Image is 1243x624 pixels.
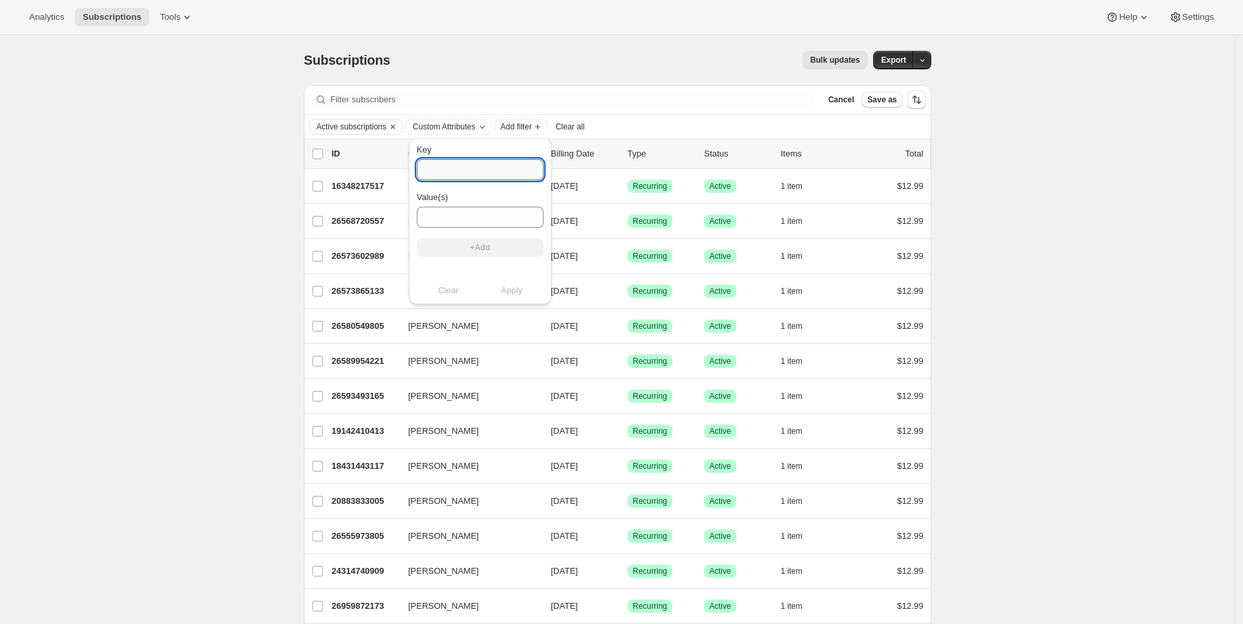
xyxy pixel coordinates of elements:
span: Recurring [633,601,667,611]
button: 1 item [781,562,817,580]
button: [PERSON_NAME] [400,491,532,512]
button: Export [873,51,914,69]
div: Type [627,147,693,160]
button: Clear all [550,119,590,135]
button: Add filter [495,119,548,135]
span: [DATE] [551,426,578,436]
span: Value(s) [417,192,448,202]
span: $12.99 [897,216,923,226]
span: 1 item [781,426,802,436]
span: [DATE] [551,286,578,296]
p: 26580549805 [332,320,398,333]
span: Active [709,531,731,541]
p: 24314740909 [332,565,398,578]
span: Export [881,55,906,65]
div: Items [781,147,847,160]
button: Clear [386,120,400,134]
div: 24314740909[PERSON_NAME][DATE]SuccessRecurringSuccessActive1 item$12.99 [332,562,923,580]
span: 1 item [781,251,802,261]
div: 16348217517[PERSON_NAME][DATE]SuccessRecurringSuccessActive1 item$12.99 [332,177,923,195]
span: [DATE] [551,566,578,576]
span: Active [709,321,731,331]
span: 1 item [781,566,802,576]
span: $12.99 [897,531,923,541]
span: [PERSON_NAME] [408,320,479,333]
span: $12.99 [897,181,923,191]
button: 1 item [781,352,817,370]
span: Active [709,391,731,401]
span: Key [417,145,431,155]
span: Subscriptions [83,12,141,22]
button: 1 item [781,247,817,265]
p: 20883833005 [332,495,398,508]
button: 1 item [781,597,817,615]
span: Save as [867,94,897,105]
button: [PERSON_NAME] [400,351,532,372]
span: Active [709,251,731,261]
p: 18431443117 [332,460,398,473]
span: $12.99 [897,461,923,471]
span: Active subscriptions [316,121,386,132]
span: [PERSON_NAME] [408,495,479,508]
button: 1 item [781,282,817,300]
button: Help [1098,8,1158,26]
div: 26593493165[PERSON_NAME][DATE]SuccessRecurringSuccessActive1 item$12.99 [332,387,923,405]
button: Custom Attributes [406,120,491,134]
span: Recurring [633,216,667,226]
span: [PERSON_NAME] [408,460,479,473]
span: $12.99 [897,356,923,366]
button: Tools [152,8,201,26]
button: [PERSON_NAME] [400,421,532,442]
p: Status [704,147,770,160]
p: 26573602989 [332,250,398,263]
span: [PERSON_NAME] [408,390,479,403]
span: [PERSON_NAME] [408,355,479,368]
div: 26573865133[PERSON_NAME][DATE]SuccessRecurringSuccessActive1 item$12.99 [332,282,923,300]
button: Save as [862,92,902,108]
span: [DATE] [551,496,578,506]
div: 26573602989[PERSON_NAME][DATE]SuccessRecurringSuccessActive1 item$12.99 [332,247,923,265]
button: [PERSON_NAME] [400,386,532,407]
div: IDCustomerBilling DateTypeStatusItemsTotal [332,147,923,160]
button: [PERSON_NAME] [400,456,532,477]
span: [DATE] [551,181,578,191]
span: Active [709,461,731,471]
span: Recurring [633,426,667,436]
span: Recurring [633,181,667,191]
button: 1 item [781,317,817,335]
span: 1 item [781,321,802,331]
span: Recurring [633,286,667,296]
button: 1 item [781,527,817,545]
div: 26568720557[PERSON_NAME][DATE]SuccessRecurringSuccessActive1 item$12.99 [332,212,923,230]
button: Sort the results [907,90,926,109]
button: Settings [1161,8,1222,26]
span: Add filter [501,121,532,132]
span: Active [709,496,731,506]
span: Active [709,426,731,436]
span: $12.99 [897,286,923,296]
div: 20883833005[PERSON_NAME][DATE]SuccessRecurringSuccessActive1 item$12.99 [332,492,923,510]
div: 19142410413[PERSON_NAME][DATE]SuccessRecurringSuccessActive1 item$12.99 [332,422,923,440]
span: Recurring [633,496,667,506]
span: 1 item [781,601,802,611]
div: 18431443117[PERSON_NAME][DATE]SuccessRecurringSuccessActive1 item$12.99 [332,457,923,475]
span: Active [709,286,731,296]
button: Bulk updates [802,51,868,69]
span: 1 item [781,531,802,541]
button: [PERSON_NAME] [400,596,532,617]
span: 1 item [781,391,802,401]
p: Total [906,147,923,160]
button: [PERSON_NAME] [400,316,532,337]
span: $12.99 [897,566,923,576]
p: 26573865133 [332,285,398,298]
span: Recurring [633,356,667,366]
span: Recurring [633,391,667,401]
span: $12.99 [897,321,923,331]
span: Recurring [633,251,667,261]
span: [PERSON_NAME] [408,600,479,613]
p: 26593493165 [332,390,398,403]
span: [DATE] [551,251,578,261]
div: 26589954221[PERSON_NAME][DATE]SuccessRecurringSuccessActive1 item$12.99 [332,352,923,370]
span: $12.99 [897,251,923,261]
span: Subscriptions [304,53,390,67]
